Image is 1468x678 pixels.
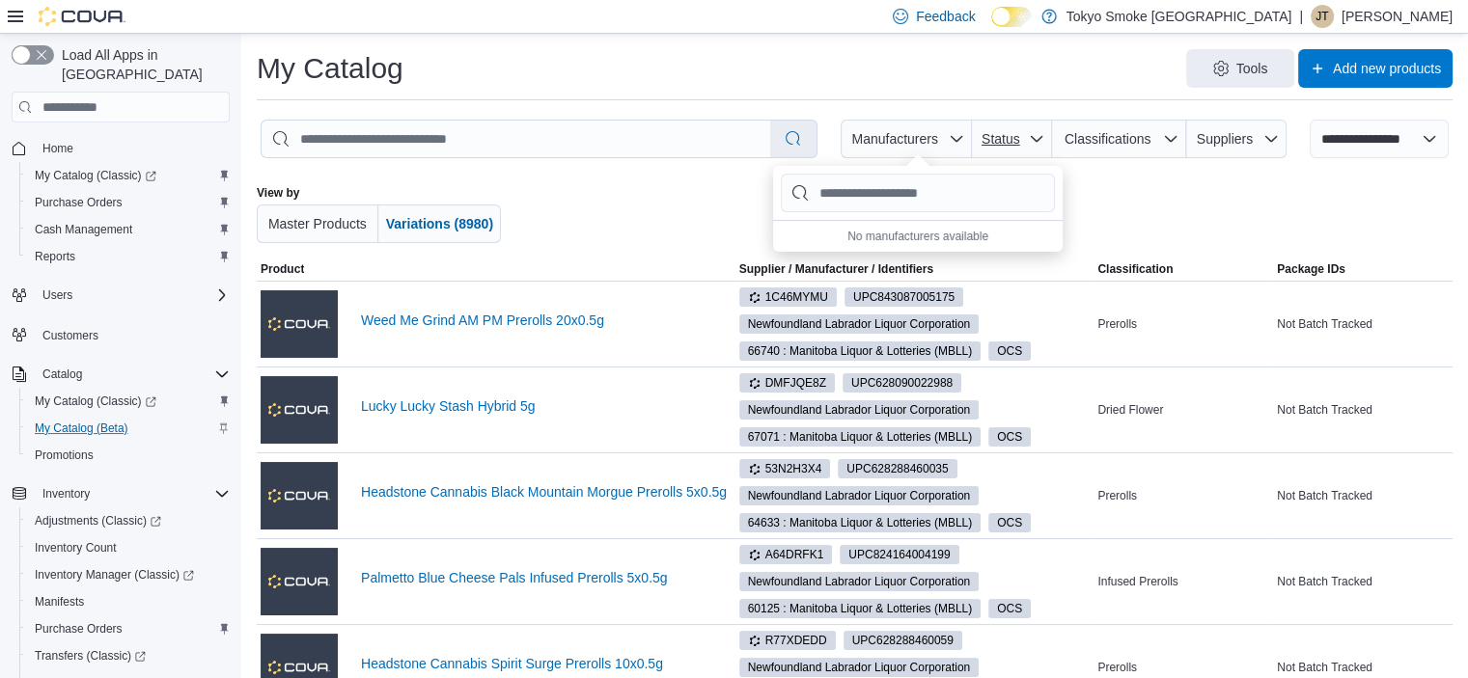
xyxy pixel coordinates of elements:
span: Manifests [27,590,230,613]
span: Reports [35,249,75,264]
span: Customers [35,322,230,346]
span: Catalog [42,366,82,382]
span: OCS [988,427,1031,447]
button: Status [972,120,1052,158]
span: My Catalog (Classic) [35,393,156,409]
span: Feedback [916,7,975,26]
span: Variations (8980) [386,216,493,231]
button: Inventory [35,482,97,505]
span: OCS [997,514,1022,531]
span: Newfoundland Labrador Liquor Corporation [748,487,971,504]
span: Newfoundland Labrador Liquor Corporation [748,401,971,419]
span: OCS [988,513,1031,532]
button: Customers [4,320,237,348]
button: Inventory [4,480,237,507]
span: Transfers (Classic) [27,644,230,667]
a: Purchase Orders [27,191,130,214]
a: Weed Me Grind AM PM Prerolls 20x0.5g [361,312,732,328]
h1: My Catalog [257,49,403,88]
span: Transfers (Classic) [35,648,146,664]
span: 67071 : Manitoba Liquor & Lotteries (MBLL) [748,428,973,446]
img: Lucky Lucky Stash Hybrid 5g [261,376,338,444]
button: Variations (8980) [378,204,501,243]
span: Purchase Orders [35,195,123,210]
div: Not Batch Tracked [1273,398,1453,421]
img: Palmetto Blue Cheese Pals Infused Prerolls 5x0.5g [261,548,338,615]
span: Classifications [1065,131,1150,147]
span: 64633 : Manitoba Liquor & Lotteries (MBLL) [748,514,973,531]
span: Inventory [35,482,230,505]
span: Purchase Orders [27,617,230,640]
span: 66740 : Manitoba Liquor & Lotteries (MBLL) [739,341,982,361]
span: A64DRFK1 [748,546,824,563]
img: Headstone Cannabis Black Mountain Morgue Prerolls 5x0.5g [261,462,338,529]
div: Not Batch Tracked [1273,484,1453,507]
input: Dark Mode [991,7,1032,27]
span: My Catalog (Classic) [27,390,230,413]
span: UPC 628288460035 [846,460,948,477]
span: R77XDEDD [739,631,836,650]
img: Cova [39,7,125,26]
span: 60125 : Manitoba Liquor & Lotteries (MBLL) [748,600,973,617]
button: Suppliers [1186,120,1287,158]
span: UPC843087005175 [845,287,963,307]
span: R77XDEDD [748,632,827,649]
span: Reports [27,245,230,268]
span: Newfoundland Labrador Liquor Corporation [748,659,971,676]
div: Prerolls [1094,312,1273,336]
span: Customers [42,328,98,343]
span: JT [1316,5,1328,28]
span: A64DRFK1 [739,545,833,564]
button: Purchase Orders [19,615,237,642]
span: 53N2H3X4 [739,459,831,478]
a: Customers [35,324,106,347]
a: My Catalog (Beta) [27,417,136,440]
button: My Catalog (Beta) [19,415,237,442]
a: Transfers (Classic) [27,644,153,667]
span: Load All Apps in [GEOGRAPHIC_DATA] [54,45,230,84]
span: 67071 : Manitoba Liquor & Lotteries (MBLL) [739,427,982,447]
span: My Catalog (Classic) [35,168,156,183]
span: Newfoundland Labrador Liquor Corporation [739,572,980,591]
a: Adjustments (Classic) [27,509,169,532]
a: Palmetto Blue Cheese Pals Infused Prerolls 5x0.5g [361,570,732,585]
span: UPC 628288460059 [852,632,954,649]
label: View by [257,185,299,201]
span: Inventory Manager (Classic) [27,563,230,586]
span: Package IDs [1277,261,1345,277]
a: Lucky Lucky Stash Hybrid 5g [361,398,732,414]
span: Promotions [35,447,94,463]
a: My Catalog (Classic) [19,388,237,415]
div: Prerolls [1094,484,1273,507]
span: Cash Management [27,218,230,241]
button: Home [4,134,237,162]
a: Promotions [27,444,101,467]
a: Purchase Orders [27,617,130,640]
div: Not Batch Tracked [1273,312,1453,336]
span: OCS [988,341,1031,361]
span: 66740 : Manitoba Liquor & Lotteries (MBLL) [748,342,973,360]
span: Inventory Manager (Classic) [35,567,194,583]
span: Manifests [35,594,84,610]
span: DMFJQE8Z [739,373,835,393]
span: Newfoundland Labrador Liquor Corporation [739,486,980,505]
span: Suppliers [1197,131,1253,147]
span: Classification [1097,261,1173,277]
span: Newfoundland Labrador Liquor Corporation [748,315,971,333]
span: UPC 628090022988 [851,374,953,392]
button: Inventory Count [19,534,237,561]
p: [PERSON_NAME] [1342,5,1453,28]
p: Tokyo Smoke [GEOGRAPHIC_DATA] [1066,5,1292,28]
span: Master Products [268,216,367,231]
span: Inventory [42,486,90,502]
a: Headstone Cannabis Spirit Surge Prerolls 10x0.5g [361,656,732,671]
span: Add new products [1333,59,1441,78]
span: Supplier / Manufacturer / Identifiers [739,261,933,277]
button: Catalog [35,363,90,386]
span: Dark Mode [991,27,992,28]
span: Inventory Count [35,540,117,556]
span: Newfoundland Labrador Liquor Corporation [739,314,980,334]
button: Cash Management [19,216,237,243]
span: OCS [988,599,1031,618]
span: My Catalog (Classic) [27,164,230,187]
